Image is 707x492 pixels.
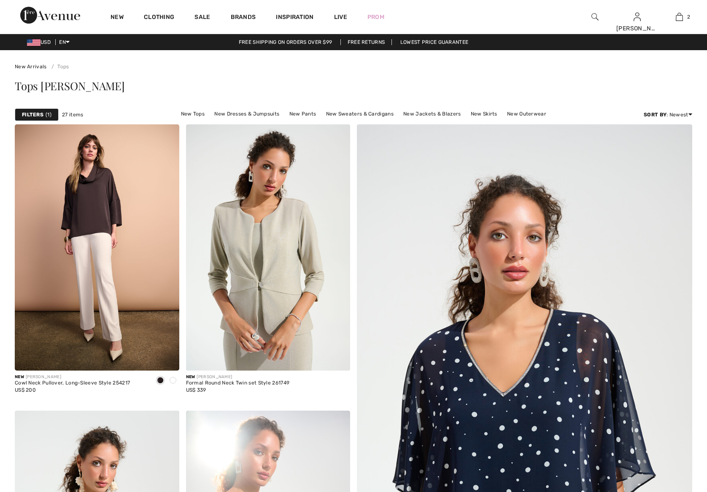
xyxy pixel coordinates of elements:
[27,39,54,45] span: USD
[232,39,339,45] a: Free shipping on orders over $99
[394,39,475,45] a: Lowest Price Guarantee
[285,108,321,119] a: New Pants
[186,380,290,386] div: Formal Round Neck Twin set Style 261749
[367,13,384,22] a: Prom
[276,13,313,22] span: Inspiration
[15,64,47,70] a: New Arrivals
[62,111,83,118] span: 27 items
[186,374,195,379] span: New
[15,78,125,93] span: Tops [PERSON_NAME]
[634,12,641,22] img: My Info
[467,108,502,119] a: New Skirts
[186,374,290,380] div: [PERSON_NAME]
[154,374,167,388] div: Mocha
[322,108,398,119] a: New Sweaters & Cardigans
[15,380,130,386] div: Cowl Neck Pullover, Long-Sleeve Style 254217
[15,124,179,371] img: Cowl Neck Pullover, Long-Sleeve Style 254217. Mocha
[687,13,690,21] span: 2
[644,112,667,118] strong: Sort By
[20,7,80,24] img: 1ère Avenue
[231,13,256,22] a: Brands
[144,13,174,22] a: Clothing
[15,374,24,379] span: New
[340,39,392,45] a: Free Returns
[27,39,40,46] img: US Dollar
[634,13,641,21] a: Sign In
[334,13,347,22] a: Live
[186,124,351,371] img: Formal Round Neck Twin set Style 261749. Champagne 171
[111,13,124,22] a: New
[59,39,70,45] span: EN
[15,387,36,393] span: US$ 200
[167,374,179,388] div: Birch
[658,12,700,22] a: 2
[46,111,51,118] span: 1
[15,374,130,380] div: [PERSON_NAME]
[194,13,210,22] a: Sale
[399,108,465,119] a: New Jackets & Blazers
[186,387,206,393] span: US$ 339
[676,12,683,22] img: My Bag
[591,12,599,22] img: search the website
[177,108,209,119] a: New Tops
[503,108,550,119] a: New Outerwear
[616,24,658,33] div: [PERSON_NAME]
[22,111,43,118] strong: Filters
[48,64,69,70] a: Tops
[210,108,283,119] a: New Dresses & Jumpsuits
[644,111,692,118] div: : Newest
